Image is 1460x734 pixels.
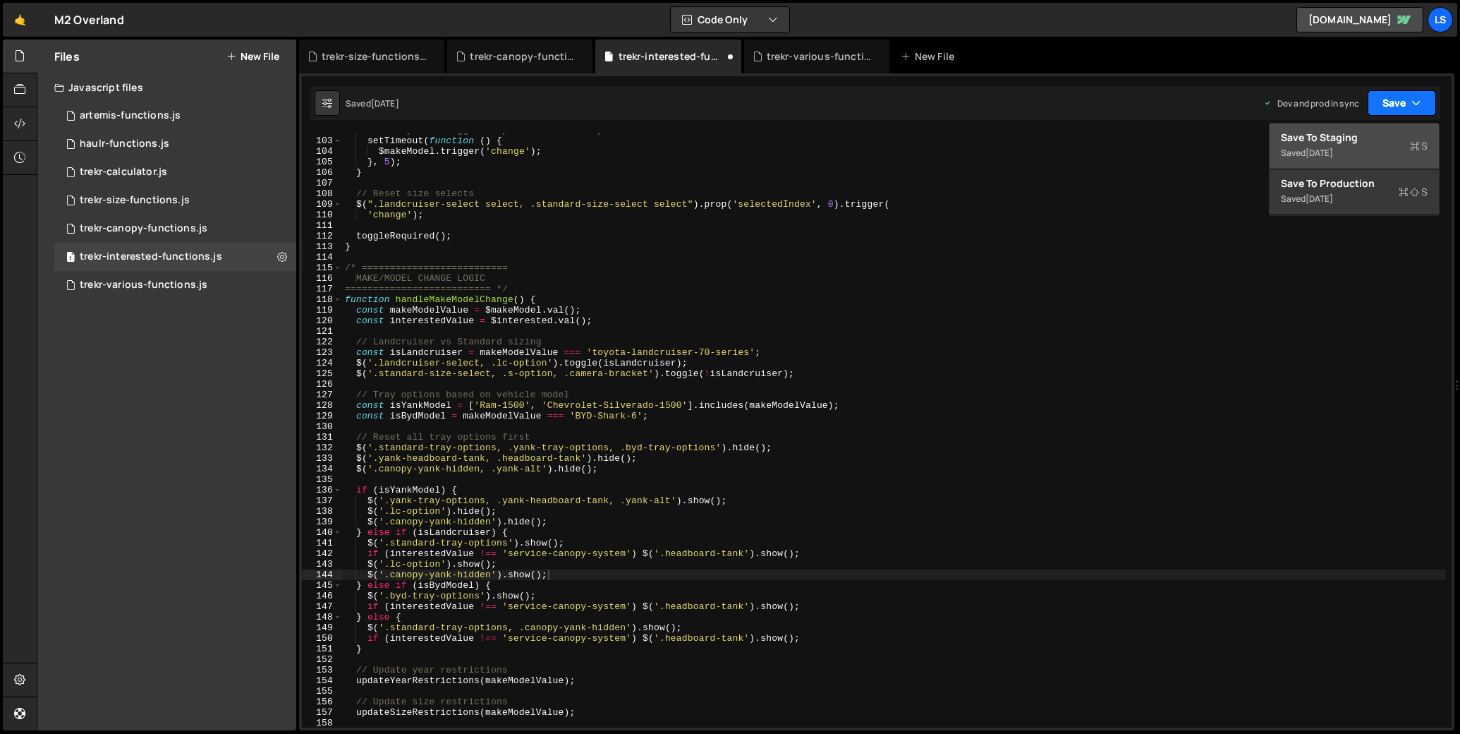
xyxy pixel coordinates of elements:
[1410,139,1428,153] span: S
[1428,7,1453,32] a: LS
[54,11,124,28] div: M2 Overland
[302,241,342,252] div: 113
[80,166,167,179] div: trekr-calculator.js
[302,273,342,284] div: 116
[80,251,222,263] div: trekr-interested-functions.js
[767,49,872,64] div: trekr-various-functions.js
[302,167,342,178] div: 106
[1368,90,1436,116] button: Save
[1270,169,1439,215] button: Save to ProductionS Saved[DATE]
[302,210,342,220] div: 110
[901,49,960,64] div: New File
[302,432,342,443] div: 131
[302,305,342,315] div: 119
[302,570,342,580] div: 144
[302,358,342,368] div: 124
[54,243,296,271] div: 11669/42694.js
[1399,185,1428,199] span: S
[302,315,342,326] div: 120
[302,326,342,337] div: 121
[302,718,342,728] div: 158
[302,157,342,167] div: 105
[302,178,342,188] div: 107
[470,49,576,64] div: trekr-canopy-functions.js
[302,612,342,622] div: 148
[1296,7,1423,32] a: [DOMAIN_NAME]
[302,675,342,686] div: 154
[619,49,724,64] div: trekr-interested-functions.js
[302,337,342,347] div: 122
[302,591,342,601] div: 146
[302,188,342,199] div: 108
[302,252,342,263] div: 114
[302,284,342,294] div: 117
[302,686,342,697] div: 155
[302,527,342,538] div: 140
[302,146,342,157] div: 104
[302,495,342,506] div: 137
[302,559,342,570] div: 143
[54,271,296,299] div: 11669/37341.js
[302,347,342,358] div: 123
[302,443,342,453] div: 132
[3,3,37,37] a: 🤙
[302,517,342,527] div: 139
[302,548,342,559] div: 142
[80,109,181,122] div: artemis-functions.js
[302,538,342,548] div: 141
[80,194,190,207] div: trekr-size-functions.js
[1281,145,1428,162] div: Saved
[1306,147,1333,159] div: [DATE]
[1306,193,1333,205] div: [DATE]
[1263,97,1359,109] div: Dev and prod in sync
[302,506,342,517] div: 138
[302,199,342,210] div: 109
[302,368,342,379] div: 125
[1281,191,1428,207] div: Saved
[302,379,342,390] div: 126
[302,263,342,273] div: 115
[671,7,789,32] button: Code Only
[80,279,207,291] div: trekr-various-functions.js
[302,231,342,241] div: 112
[302,400,342,411] div: 128
[302,697,342,707] div: 156
[302,601,342,612] div: 147
[302,707,342,718] div: 157
[37,73,296,102] div: Javascript files
[302,644,342,654] div: 151
[302,580,342,591] div: 145
[302,411,342,421] div: 129
[66,253,75,264] span: 1
[80,138,169,150] div: haulr-functions.js
[54,102,296,130] div: 11669/42207.js
[302,390,342,400] div: 127
[1270,124,1439,169] button: Save to StagingS Saved[DATE]
[54,186,296,215] div: 11669/47070.js
[54,130,296,158] div: 11669/40542.js
[54,158,296,186] div: 11669/27653.js
[302,485,342,495] div: 136
[1281,176,1428,191] div: Save to Production
[302,294,342,305] div: 118
[302,136,342,146] div: 103
[54,49,80,64] h2: Files
[322,49,427,64] div: trekr-size-functions.js
[302,633,342,644] div: 150
[226,51,279,62] button: New File
[80,222,207,235] div: trekr-canopy-functions.js
[302,464,342,474] div: 134
[371,97,399,109] div: [DATE]
[302,665,342,675] div: 153
[302,654,342,665] div: 152
[302,220,342,231] div: 111
[302,474,342,485] div: 135
[1281,131,1428,145] div: Save to Staging
[302,421,342,432] div: 130
[346,97,399,109] div: Saved
[302,453,342,464] div: 133
[302,622,342,633] div: 149
[54,215,296,243] div: 11669/47072.js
